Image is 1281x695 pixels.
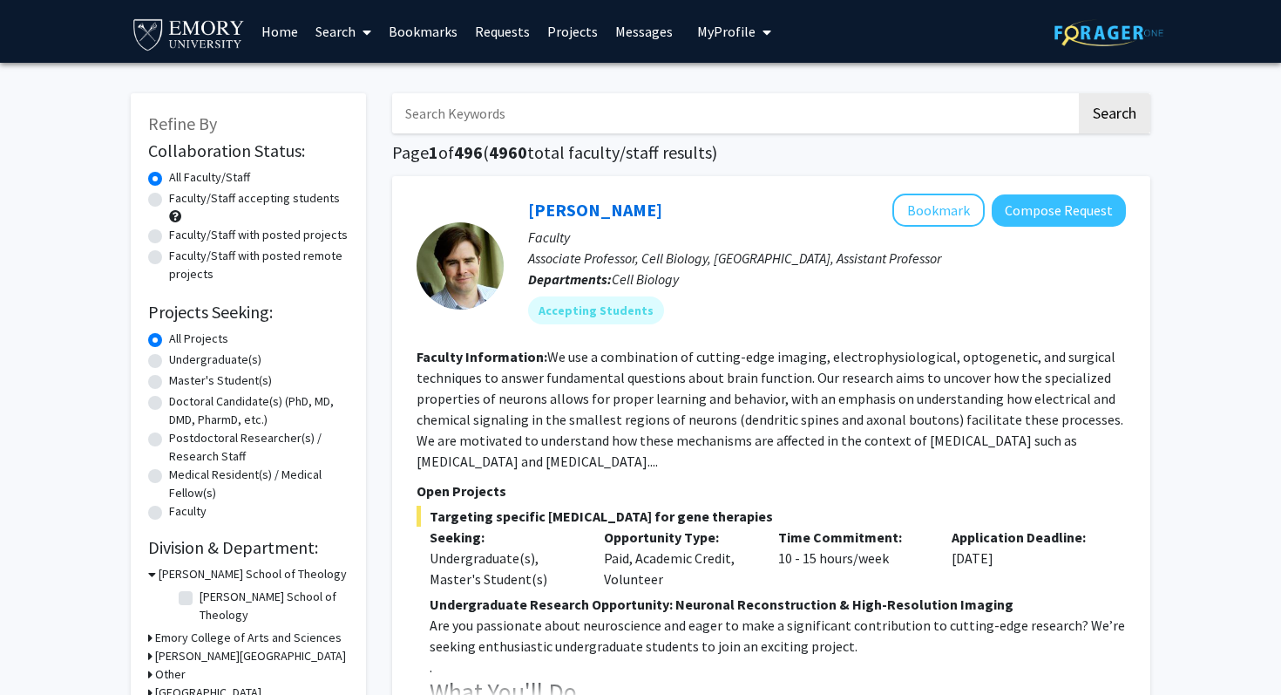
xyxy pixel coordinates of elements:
[159,565,347,583] h3: [PERSON_NAME] School of Theology
[148,112,217,134] span: Refine By
[169,502,207,521] label: Faculty
[148,537,349,558] h2: Division & Department:
[392,93,1076,133] input: Search Keywords
[13,617,74,682] iframe: Chat
[1079,93,1150,133] button: Search
[169,226,348,244] label: Faculty/Staff with posted projects
[169,351,261,369] label: Undergraduate(s)
[169,392,349,429] label: Doctoral Candidate(s) (PhD, MD, DMD, PharmD, etc.)
[169,429,349,466] label: Postdoctoral Researcher(s) / Research Staff
[155,629,342,647] h3: Emory College of Arts and Sciences
[169,189,340,208] label: Faculty/Staff accepting students
[155,647,346,665] h3: [PERSON_NAME][GEOGRAPHIC_DATA]
[169,330,228,348] label: All Projects
[200,588,344,624] label: [PERSON_NAME] School of Theology
[155,665,186,684] h3: Other
[169,247,349,283] label: Faculty/Staff with posted remote projects
[169,466,349,502] label: Medical Resident(s) / Medical Fellow(s)
[169,168,250,187] label: All Faculty/Staff
[148,302,349,323] h2: Projects Seeking:
[148,140,349,161] h2: Collaboration Status:
[169,371,272,390] label: Master's Student(s)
